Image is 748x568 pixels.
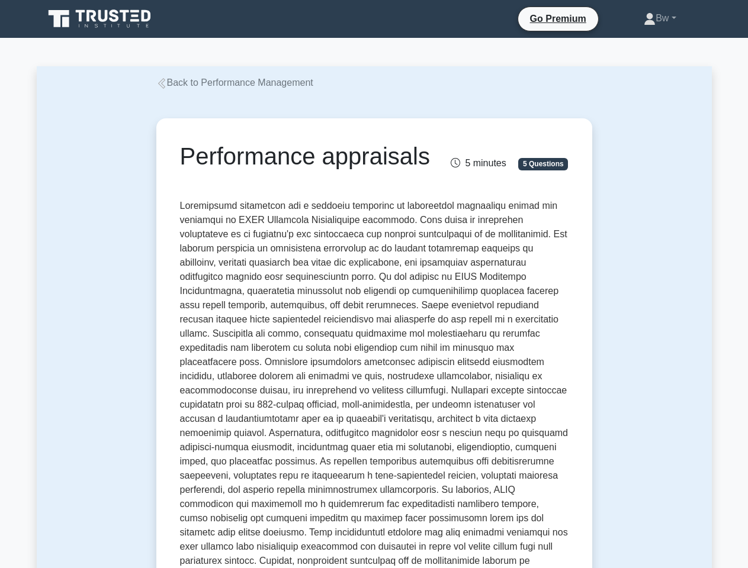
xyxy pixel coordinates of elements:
[156,78,313,88] a: Back to Performance Management
[615,7,704,30] a: Bw
[180,142,434,170] h1: Performance appraisals
[523,11,593,26] a: Go Premium
[518,158,568,170] span: 5 Questions
[451,158,506,168] span: 5 minutes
